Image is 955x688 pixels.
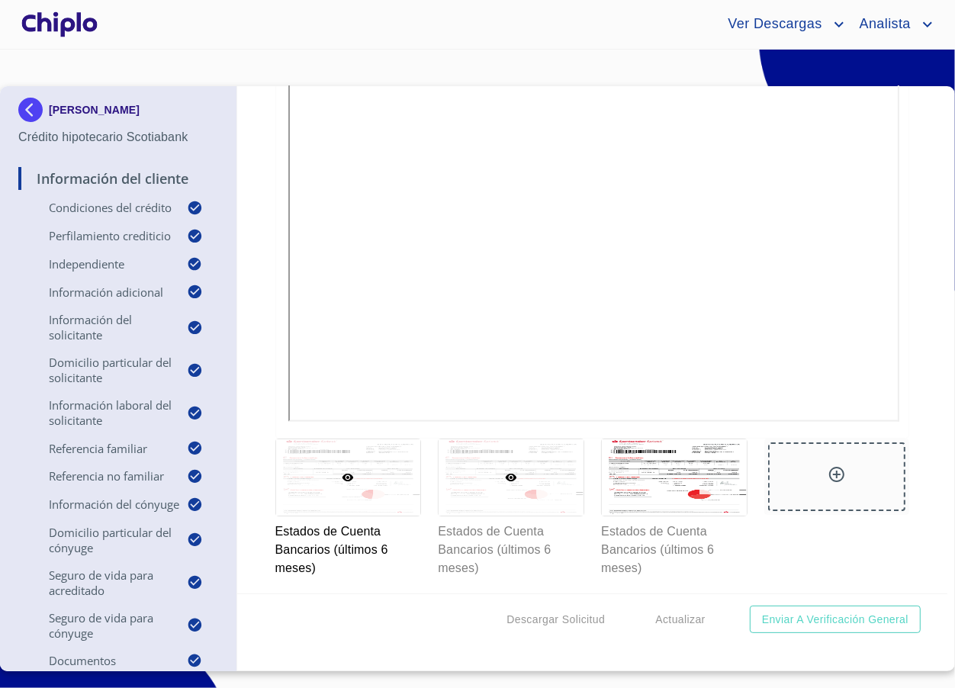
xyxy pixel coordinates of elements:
[18,169,218,188] p: Información del Cliente
[649,606,711,634] button: Actualizar
[18,355,187,385] p: Domicilio Particular del Solicitante
[750,606,921,634] button: Enviar a Verificación General
[18,128,218,146] p: Crédito hipotecario Scotiabank
[18,441,187,456] p: Referencia Familiar
[848,12,937,37] button: account of current user
[18,256,187,272] p: Independiente
[18,200,187,215] p: Condiciones del Crédito
[18,610,187,641] p: Seguro de Vida para Cónyuge
[762,610,908,629] span: Enviar a Verificación General
[601,516,746,577] p: Estados de Cuenta Bancarios (últimos 6 meses)
[848,12,918,37] span: Analista
[18,525,187,555] p: Domicilio particular del Cónyuge
[438,516,583,577] p: Estados de Cuenta Bancarios (últimos 6 meses)
[716,12,847,37] button: account of current user
[275,516,420,577] p: Estados de Cuenta Bancarios (últimos 6 meses)
[506,610,605,629] span: Descargar Solicitud
[18,567,187,598] p: Seguro de Vida para Acreditado
[602,439,747,516] img: Estados de Cuenta Bancarios (últimos 6 meses)
[500,606,611,634] button: Descargar Solicitud
[288,11,899,422] iframe: Estados de Cuenta Bancarios (últimos 6 meses)
[655,610,705,629] span: Actualizar
[18,98,49,122] img: Docupass spot blue
[18,312,187,342] p: Información del Solicitante
[716,12,829,37] span: Ver Descargas
[49,104,140,116] p: [PERSON_NAME]
[18,285,187,300] p: Información adicional
[18,98,218,128] div: [PERSON_NAME]
[18,397,187,428] p: Información Laboral del Solicitante
[18,497,187,512] p: Información del Cónyuge
[18,468,187,484] p: Referencia No Familiar
[18,653,187,668] p: Documentos
[18,228,187,243] p: Perfilamiento crediticio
